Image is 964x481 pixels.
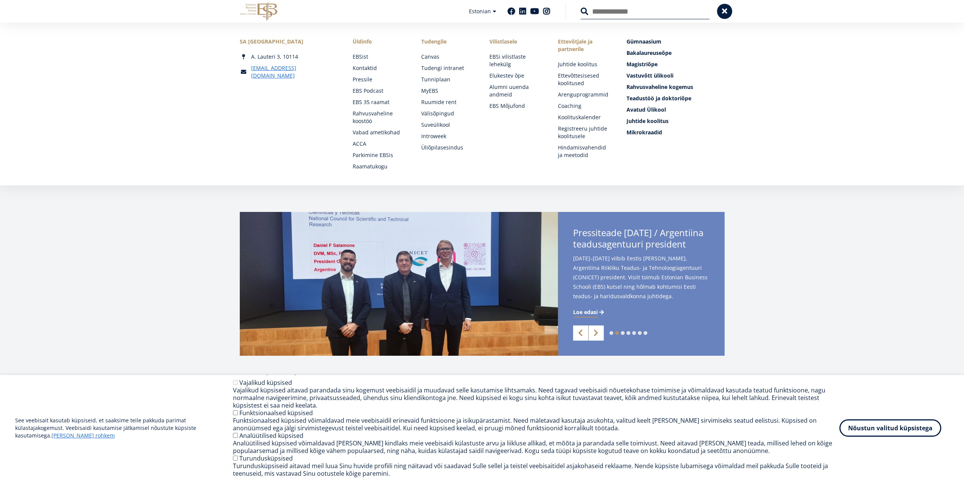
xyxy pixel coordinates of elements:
span: [DATE]–[DATE] viibib Eestis [PERSON_NAME], Argentiina Riikliku Teadus- ja Tehnoloogiagentuuri (CO... [573,254,709,301]
a: Juhtide koolitus [558,61,611,68]
div: A. Lauteri 3, 10114 [240,53,337,61]
a: EBS Podcast [353,87,406,95]
a: 1 [609,331,613,335]
a: Parkimine EBSis [353,151,406,159]
a: Facebook [508,8,515,15]
p: See veebisait kasutab küpsiseid, et saaksime teile pakkuda parimat külastajakogemust. Veebisaidi ... [15,417,233,439]
a: Ettevõttesisesed koolitused [558,72,611,87]
span: Magistriõpe [627,61,658,68]
a: 5 [632,331,636,335]
a: 3 [621,331,625,335]
a: EBSi vilistlaste lehekülg [489,53,543,68]
span: Gümnaasium [627,38,661,45]
a: Üliõpilasesindus [421,144,475,151]
label: Vajalikud küpsised [239,378,292,387]
span: Üldinfo [353,38,406,45]
a: 4 [627,331,630,335]
a: Hindamisvahendid ja meetodid [558,144,611,159]
div: Vajalikud küpsised aitavad parandada sinu kogemust veebisaidil ja muudavad selle kasutamise lihts... [233,386,839,409]
a: Mikrokraadid [627,129,724,136]
a: Raamatukogu [353,163,406,170]
a: Elukestev õpe [489,72,543,79]
a: Ruumide rent [421,98,475,106]
a: Rahvusvaheline kogemus [627,83,724,91]
span: Loe edasi [573,308,598,316]
div: Turundusküpsiseid aitavad meil luua Sinu huvide profiili ning näitavad või saadavad Sulle sellel ... [233,462,839,477]
a: Gümnaasium [627,38,724,45]
span: Salamone [646,249,687,262]
span: [DATE] [624,226,652,239]
span: Pressiteade [573,226,622,239]
div: Funktsionaalsed küpsised võimaldavad meie veebisaidil erinevaid funktsioone ja isikupärastamist. ... [233,417,839,432]
a: Tunniplaan [421,76,475,83]
span: [PERSON_NAME] [573,249,644,262]
a: Välisõpingud [421,110,475,117]
a: Magistriõpe [627,61,724,68]
a: Linkedin [519,8,527,15]
a: 6 [638,331,642,335]
a: EBSist [353,53,406,61]
div: Analüütilised küpsised võimaldavad [PERSON_NAME] kindlaks meie veebisaidi külastuste arvu ja liik... [233,439,839,455]
a: Tudengi intranet [421,64,475,72]
span: Mikrokraadid [627,129,662,136]
a: Tudengile [421,38,475,45]
span: Vastuvõtt ülikooli [627,72,673,79]
label: Turundusküpsised [239,454,293,462]
img: OG: IMAGE Daniel Salamone visit [240,212,558,356]
a: Previous [573,325,588,341]
span: Teadustöö ja doktoriõpe [627,95,691,102]
a: Coaching [558,102,611,110]
label: Funktsionaalsed küpsised [239,409,313,417]
span: president [645,238,686,250]
a: Avatud Ülikool [627,106,724,114]
h2: Uudised [240,371,683,390]
a: Kontaktid [353,64,406,72]
a: Suveülikool [421,121,475,129]
span: Rahvusvaheline kogemus [627,83,693,90]
a: Pressile [353,76,406,83]
span: Juhtide koolitus [627,117,669,125]
a: Vastuvõtt ülikooli [627,72,724,79]
a: Introweek [421,132,475,140]
a: Koolituskalender [558,114,611,121]
a: Youtube [530,8,539,15]
a: EBS 35 raamat [353,98,406,106]
span: Vilistlasele [489,38,543,45]
span: Bakalaureuseõpe [627,49,672,56]
span: Argentiina [660,226,703,239]
a: Teadustöö ja doktoriõpe [627,95,724,102]
a: MyEBS [421,87,475,95]
a: Canvas [421,53,475,61]
span: Avatud Ülikool [627,106,666,113]
a: Alumni uuenda andmeid [489,83,543,98]
a: Bakalaureuseõpe [627,49,724,57]
a: Instagram [543,8,550,15]
a: Arenguprogrammid [558,91,611,98]
button: Nõustun valitud küpsistega [839,419,941,437]
a: Rahvusvaheline koostöö [353,110,406,125]
a: 7 [644,331,647,335]
a: 2 [615,331,619,335]
span: teadusagentuuri [573,238,643,250]
a: Loe edasi [573,308,605,316]
a: [EMAIL_ADDRESS][DOMAIN_NAME] [251,64,337,79]
span: / [654,226,658,239]
a: Vabad ametikohad [353,129,406,136]
label: Analüütilised küpsised [239,431,303,440]
a: ACCA [353,140,406,148]
div: SA [GEOGRAPHIC_DATA] [240,38,337,45]
a: Juhtide koolitus [627,117,724,125]
a: Registreeru juhtide koolitusele [558,125,611,140]
a: Next [589,325,604,341]
span: Ettevõtjale ja partnerile [558,38,611,53]
a: [PERSON_NAME] rohkem [52,432,115,439]
a: EBS Mõjufond [489,102,543,110]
